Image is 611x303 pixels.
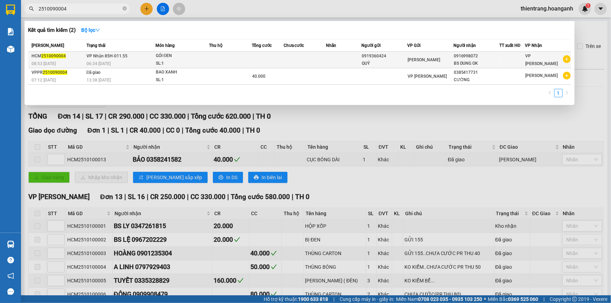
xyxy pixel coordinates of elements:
div: QUÝ [362,60,407,67]
span: message [7,288,14,295]
img: warehouse-icon [7,241,14,248]
span: Thu hộ [209,43,222,48]
span: search [29,6,34,11]
span: Nhãn [326,43,336,48]
div: 0919360424 [362,52,407,60]
div: SL: 1 [156,60,208,68]
span: plus-circle [563,72,571,79]
span: 13:38 [DATE] [86,78,111,83]
div: VPPR [32,69,84,76]
div: GÓI ĐEN [156,52,208,60]
span: VP Nhận 85H-011.55 [86,54,127,58]
span: plus-circle [563,55,571,63]
a: 1 [555,89,562,97]
div: 0385417731 [454,69,499,76]
span: Tổng cước [252,43,272,48]
span: 2510090004 [41,54,66,58]
span: TT xuất HĐ [499,43,521,48]
li: Previous Page [546,89,554,97]
span: 08:53 [DATE] [32,61,56,66]
span: 40.000 [252,74,265,79]
div: BAO XANH [156,69,208,76]
span: down [95,28,100,33]
strong: Bộ lọc [81,27,100,33]
span: close-circle [123,6,127,12]
li: Next Page [563,89,571,97]
span: VP [PERSON_NAME] [408,74,447,79]
span: VP Nhận [525,43,542,48]
img: solution-icon [7,28,14,35]
button: left [546,89,554,97]
span: notification [7,273,14,279]
span: Người gửi [361,43,381,48]
span: left [548,91,552,95]
span: close-circle [123,6,127,10]
img: logo-vxr [6,5,15,15]
span: 2510090004 [43,70,67,75]
span: 06:34 [DATE] [86,61,111,66]
div: HCM [32,52,84,60]
div: CƯỜNG [454,76,499,84]
span: question-circle [7,257,14,263]
span: VP Gửi [407,43,421,48]
button: right [563,89,571,97]
span: 07:12 [DATE] [32,78,56,83]
button: Bộ lọcdown [76,24,106,36]
span: [PERSON_NAME] [525,73,558,78]
span: Người nhận [453,43,476,48]
span: Đã giao [86,70,101,75]
span: Trạng thái [86,43,105,48]
img: warehouse-icon [7,45,14,53]
span: Món hàng [155,43,175,48]
span: [PERSON_NAME] [32,43,64,48]
span: Chưa cước [284,43,304,48]
span: right [565,91,569,95]
h3: Kết quả tìm kiếm ( 2 ) [28,27,76,34]
div: SL: 1 [156,76,208,84]
input: Tìm tên, số ĐT hoặc mã đơn [39,5,121,13]
div: BS DUNG OK [454,60,499,67]
span: VP [PERSON_NAME] [525,54,558,66]
span: [PERSON_NAME] [408,57,440,62]
div: 0916998072 [454,52,499,60]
